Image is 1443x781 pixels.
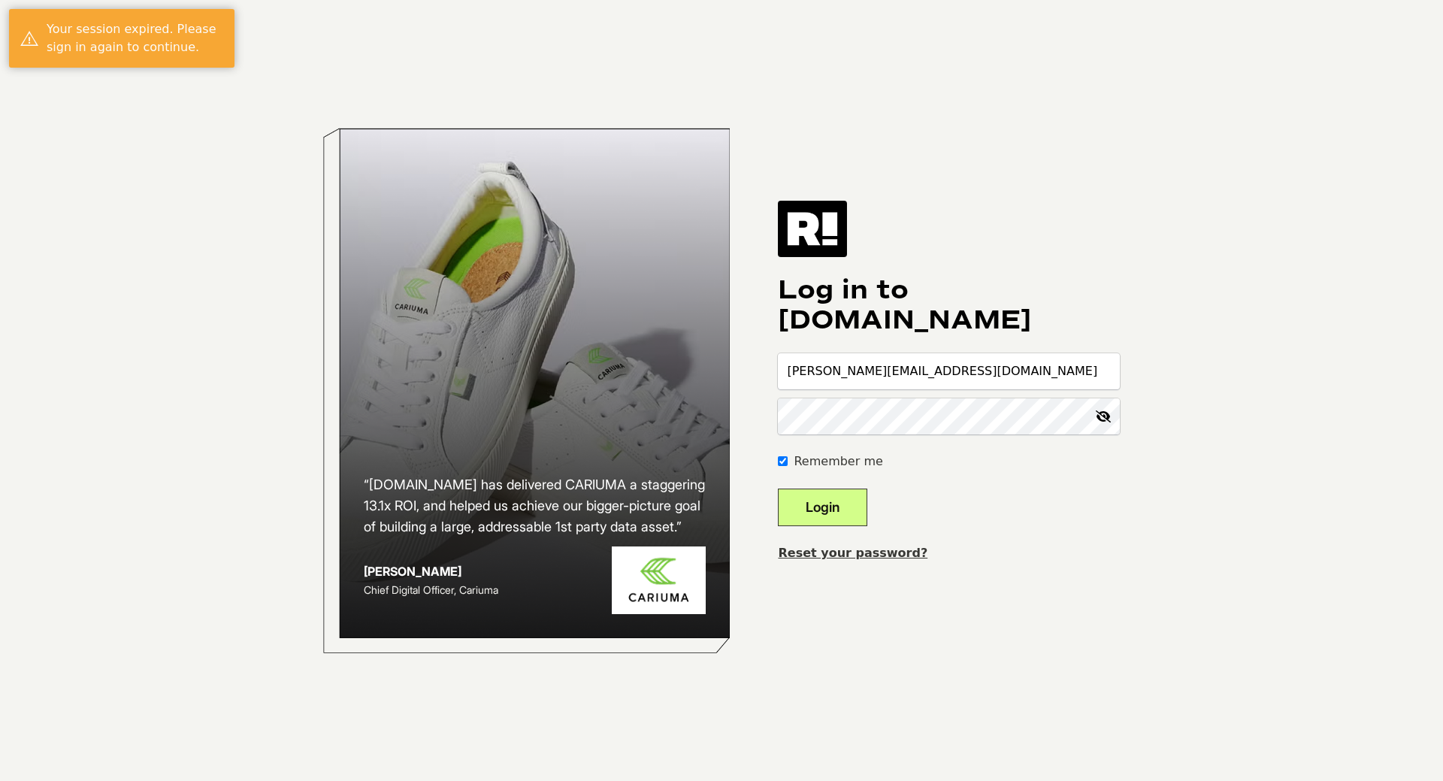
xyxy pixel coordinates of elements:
strong: [PERSON_NAME] [364,564,461,579]
a: Reset your password? [778,546,927,560]
input: Email [778,353,1120,389]
div: Your session expired. Please sign in again to continue. [47,20,223,56]
h2: “[DOMAIN_NAME] has delivered CARIUMA a staggering 13.1x ROI, and helped us achieve our bigger-pic... [364,474,706,537]
label: Remember me [794,453,882,471]
h1: Log in to [DOMAIN_NAME] [778,275,1120,335]
img: Cariuma [612,546,706,615]
img: Retention.com [778,201,847,256]
button: Login [778,489,867,526]
span: Chief Digital Officer, Cariuma [364,583,498,596]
